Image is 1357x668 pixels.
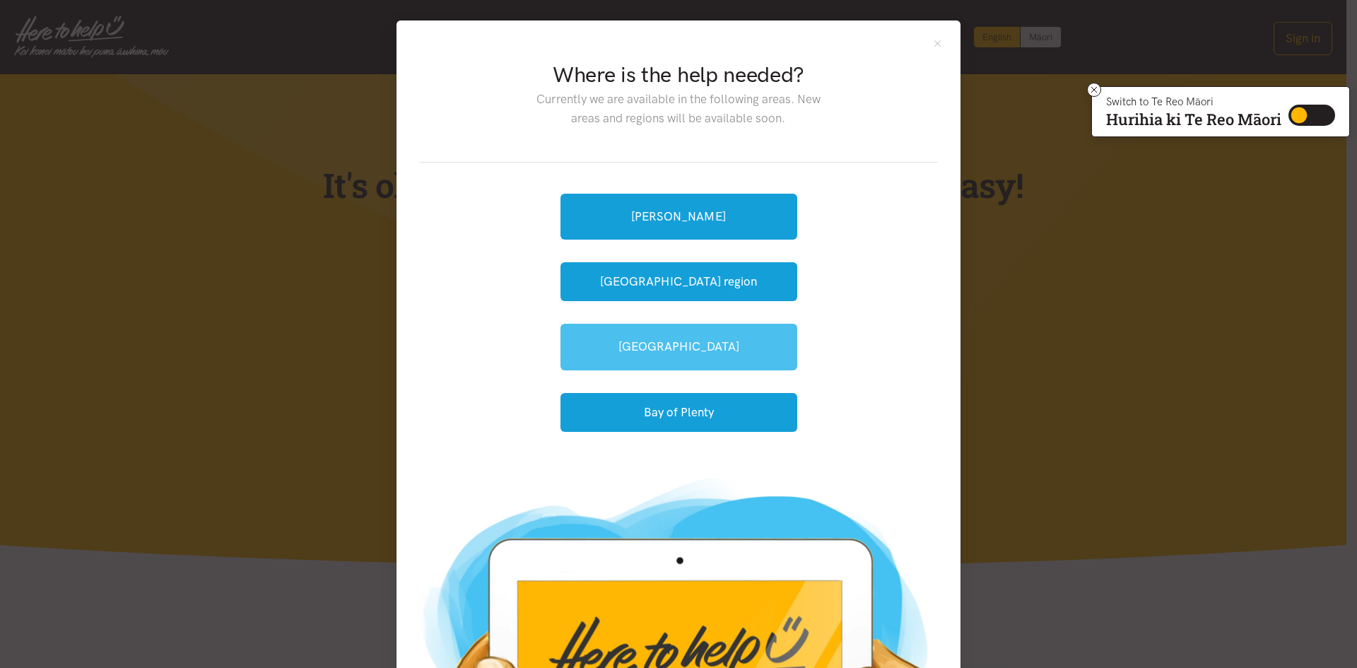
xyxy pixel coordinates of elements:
a: [PERSON_NAME] [560,194,797,240]
button: Close [932,37,944,49]
button: [GEOGRAPHIC_DATA] region [560,262,797,301]
p: Switch to Te Reo Māori [1106,98,1281,106]
a: [GEOGRAPHIC_DATA] [560,324,797,370]
p: Currently we are available in the following areas. New areas and regions will be available soon. [525,90,831,128]
h2: Where is the help needed? [525,60,831,90]
button: Bay of Plenty [560,393,797,432]
p: Hurihia ki Te Reo Māori [1106,113,1281,126]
